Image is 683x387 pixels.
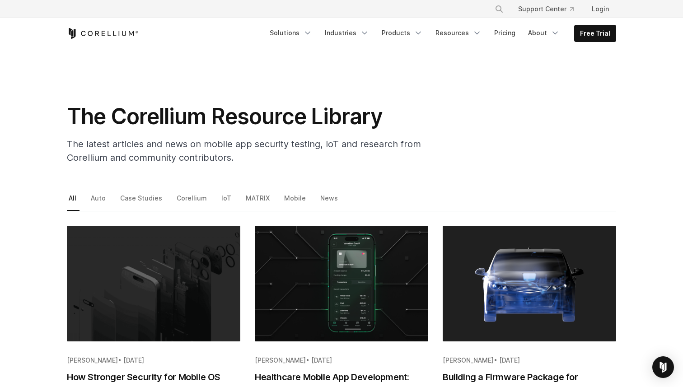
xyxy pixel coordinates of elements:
img: How Stronger Security for Mobile OS Creates Challenges for Testing Applications [67,226,240,341]
div: • [255,356,428,365]
span: [DATE] [499,356,520,364]
a: Case Studies [118,192,165,211]
a: Corellium Home [67,28,139,39]
a: News [318,192,341,211]
button: Search [491,1,507,17]
h1: The Corellium Resource Library [67,103,428,130]
span: [DATE] [123,356,144,364]
a: All [67,192,80,211]
a: Corellium [175,192,210,211]
a: Solutions [264,25,318,41]
a: Login [585,1,616,17]
img: Healthcare Mobile App Development: Mergers and Acquisitions Increase Risks [255,226,428,341]
a: Industries [319,25,374,41]
a: Resources [430,25,487,41]
span: The latest articles and news on mobile app security testing, IoT and research from Corellium and ... [67,139,421,163]
a: MATRIX [244,192,273,211]
span: [PERSON_NAME] [67,356,118,364]
div: • [67,356,240,365]
div: Navigation Menu [484,1,616,17]
a: Free Trial [575,25,616,42]
a: Mobile [282,192,309,211]
span: [PERSON_NAME] [255,356,306,364]
div: Navigation Menu [264,25,616,42]
div: • [443,356,616,365]
a: IoT [220,192,234,211]
a: About [523,25,565,41]
img: Building a Firmware Package for Corellium Atlas [443,226,616,341]
span: [PERSON_NAME] [443,356,494,364]
span: [DATE] [311,356,332,364]
a: Auto [89,192,109,211]
a: Products [376,25,428,41]
a: Pricing [489,25,521,41]
div: Open Intercom Messenger [652,356,674,378]
a: Support Center [511,1,581,17]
